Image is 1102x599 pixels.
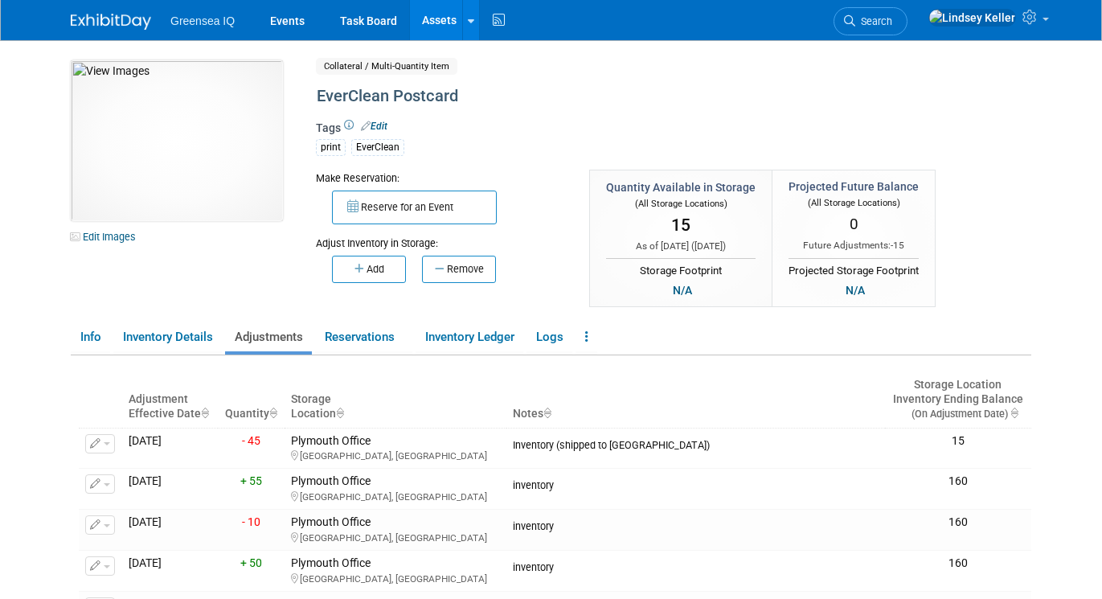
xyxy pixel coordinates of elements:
td: [DATE] [122,428,218,469]
div: [GEOGRAPHIC_DATA], [GEOGRAPHIC_DATA] [291,571,500,585]
div: Quantity Available in Storage [606,179,756,195]
a: Search [834,7,907,35]
div: Projected Future Balance [789,178,919,195]
span: -15 [891,240,904,251]
div: N/A [841,281,870,299]
th: Quantity : activate to sort column ascending [218,371,285,428]
div: Plymouth Office [291,434,500,463]
span: 15 [671,215,690,235]
div: inventory [513,474,879,492]
a: Logs [526,323,572,351]
th: Storage LocationInventory Ending Balance (On Adjustment Date) : activate to sort column ascending [885,371,1032,428]
div: 15 [891,434,1026,449]
div: Plymouth Office [291,556,500,585]
td: [DATE] [122,469,218,510]
div: N/A [668,281,697,299]
td: [DATE] [122,510,218,551]
div: Adjust Inventory in Storage: [316,224,565,251]
span: (On Adjustment Date) [898,408,1008,420]
div: Make Reservation: [316,170,565,186]
button: Remove [422,256,496,283]
a: Edit Images [71,227,142,247]
span: - 10 [242,515,260,528]
div: Storage Footprint [606,258,756,279]
img: Lindsey Keller [928,9,1016,27]
a: Info [71,323,110,351]
div: (All Storage Locations) [789,195,919,210]
a: Adjustments [225,323,312,351]
div: Inventory (shipped to [GEOGRAPHIC_DATA]) [513,434,879,452]
a: Inventory Details [113,323,222,351]
button: Add [332,256,406,283]
span: 0 [850,215,858,233]
div: EverClean [351,139,404,156]
th: Notes : activate to sort column ascending [506,371,885,428]
div: [GEOGRAPHIC_DATA], [GEOGRAPHIC_DATA] [291,489,500,503]
div: Future Adjustments: [789,239,919,252]
th: Adjustment Effective Date : activate to sort column ascending [122,371,218,428]
div: (All Storage Locations) [606,195,756,211]
span: + 50 [240,556,262,569]
div: Plymouth Office [291,515,500,544]
div: Plymouth Office [291,474,500,503]
div: [GEOGRAPHIC_DATA], [GEOGRAPHIC_DATA] [291,530,500,544]
a: Edit [361,121,387,132]
div: Tags [316,120,948,166]
a: Reservations [315,323,412,351]
div: [GEOGRAPHIC_DATA], [GEOGRAPHIC_DATA] [291,448,500,462]
div: 160 [891,556,1026,571]
span: [DATE] [694,240,723,252]
span: Greensea IQ [170,14,235,27]
span: + 55 [240,474,262,487]
div: inventory [513,556,879,574]
div: 160 [891,474,1026,489]
td: [DATE] [122,551,218,592]
div: inventory [513,515,879,533]
img: ExhibitDay [71,14,151,30]
div: EverClean Postcard [311,82,948,111]
a: Inventory Ledger [416,323,523,351]
span: Collateral / Multi-Quantity Item [316,58,457,75]
div: 160 [891,515,1026,530]
div: print [316,139,346,156]
span: - 45 [242,434,260,447]
div: Projected Storage Footprint [789,258,919,279]
div: As of [DATE] ( ) [606,240,756,253]
span: Search [855,15,892,27]
th: Storage Location : activate to sort column ascending [285,371,506,428]
img: View Images [71,60,283,221]
button: Reserve for an Event [332,191,497,224]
